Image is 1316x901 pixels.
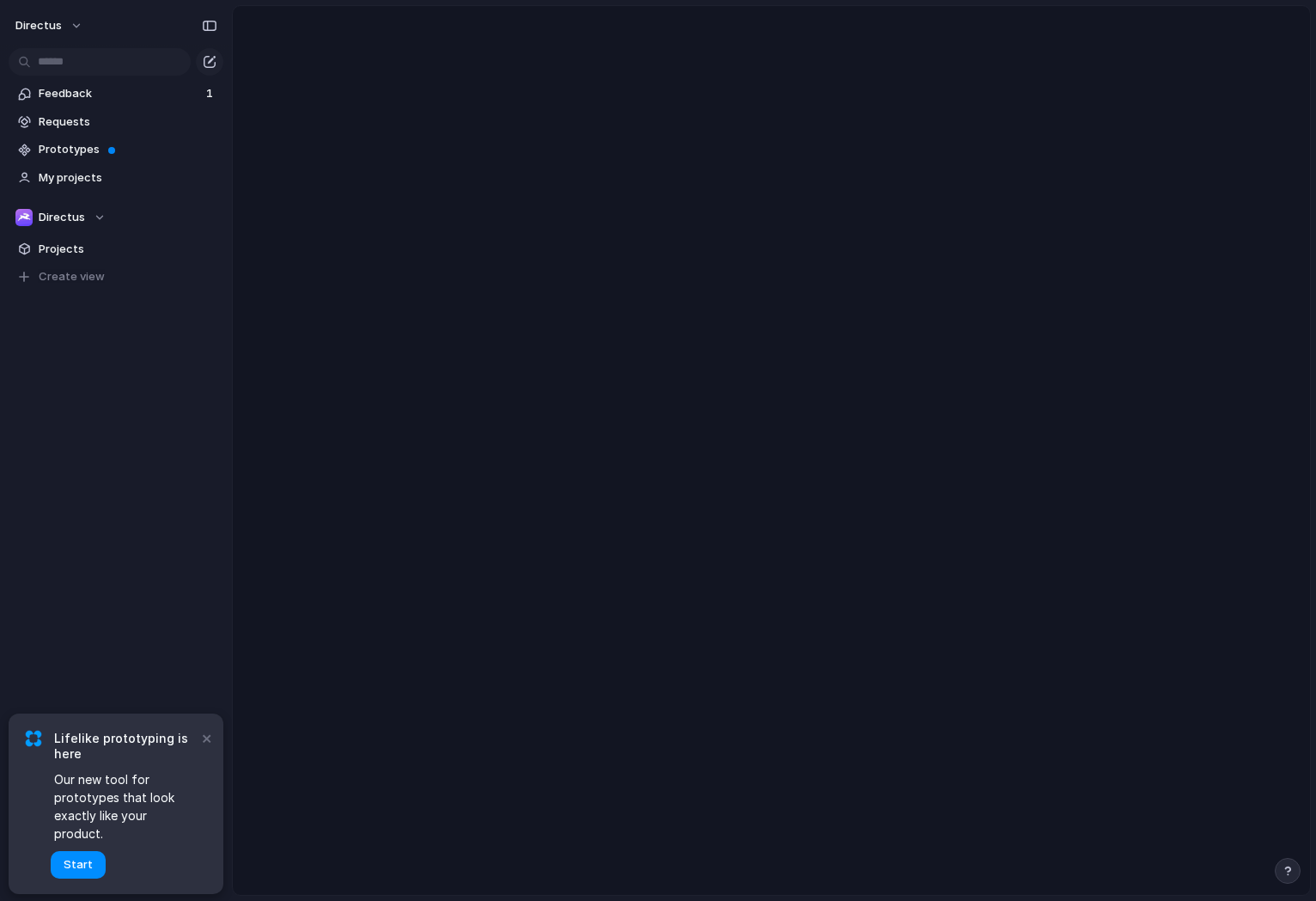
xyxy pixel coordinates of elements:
span: Lifelike prototyping is here [54,731,198,762]
span: directus [15,17,62,34]
span: Start [64,856,93,873]
button: Dismiss [196,727,216,748]
button: Start [51,851,106,879]
span: Prototypes [39,141,217,158]
span: Our new tool for prototypes that look exactly like your product. [54,770,198,843]
span: Directus [39,209,85,226]
span: Create view [39,268,105,285]
a: Prototypes [9,137,223,162]
span: Projects [39,241,217,258]
span: Feedback [39,85,201,102]
button: directus [8,12,92,40]
span: My projects [39,169,217,187]
button: Directus [9,205,223,230]
a: My projects [9,165,223,191]
button: Create view [9,264,223,290]
a: Requests [9,109,223,135]
a: Projects [9,236,223,262]
a: Feedback1 [9,81,223,107]
span: Requests [39,113,217,131]
span: 1 [206,85,216,102]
